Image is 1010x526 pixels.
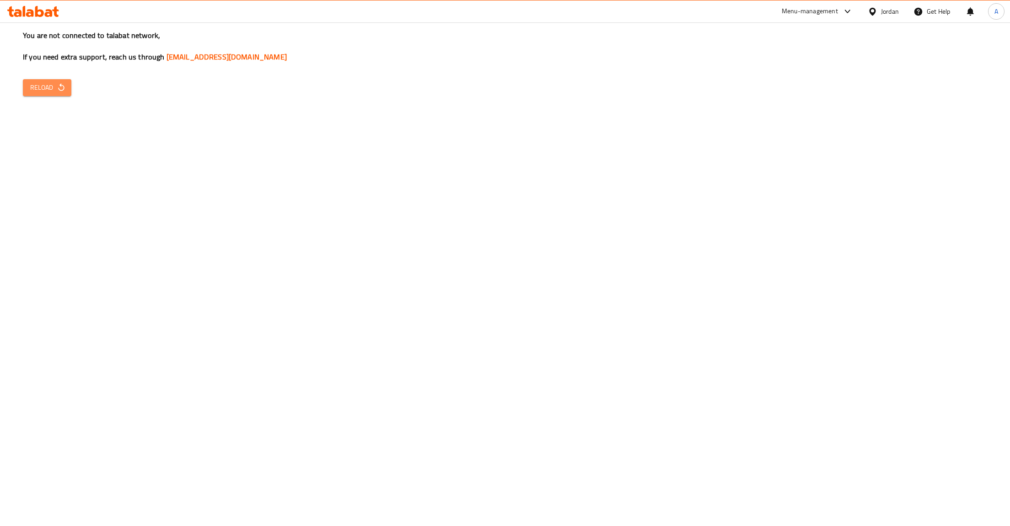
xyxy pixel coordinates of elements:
[994,6,998,16] span: A
[881,6,899,16] div: Jordan
[167,50,287,64] a: [EMAIL_ADDRESS][DOMAIN_NAME]
[782,6,838,17] div: Menu-management
[23,79,71,96] button: Reload
[30,82,64,93] span: Reload
[23,30,987,62] h3: You are not connected to talabat network, If you need extra support, reach us through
